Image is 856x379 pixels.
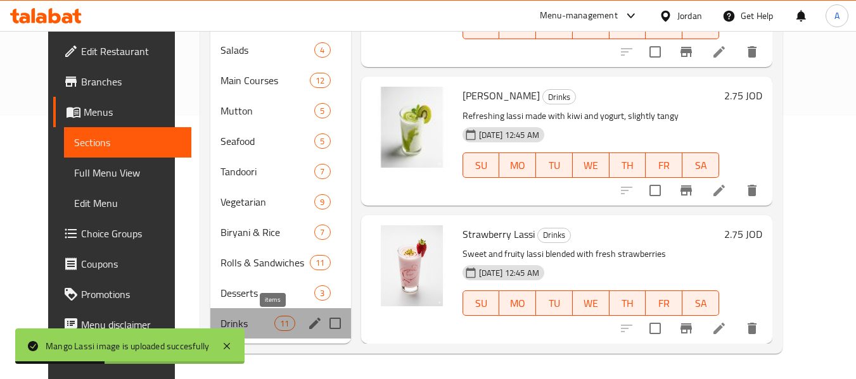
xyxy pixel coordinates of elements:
button: SU [463,290,500,316]
span: Promotions [81,287,181,302]
span: Edit Restaurant [81,44,181,59]
span: Choice Groups [81,226,181,241]
a: Menus [53,97,191,127]
button: Branch-specific-item [671,313,701,344]
a: Edit Restaurant [53,36,191,66]
span: 5 [315,105,329,117]
span: TH [615,18,641,36]
div: Salads4 [210,35,351,65]
span: 5 [315,135,329,147]
span: TU [541,156,568,175]
span: 12 [310,75,329,87]
span: Biryani & Rice [220,225,315,240]
span: Menu disclaimer [81,317,181,332]
div: Main Courses12 [210,65,351,96]
button: TH [610,290,646,316]
div: items [314,194,330,209]
span: Full Menu View [74,165,181,180]
button: TH [610,152,646,178]
button: MO [499,152,536,178]
span: Edit Menu [74,196,181,211]
button: SU [463,152,500,178]
div: Biryani & Rice7 [210,217,351,247]
button: delete [737,175,767,206]
span: [DATE] 12:45 AM [474,129,544,141]
span: Seafood [220,134,315,149]
div: Seafood5 [210,126,351,156]
a: Edit menu item [712,183,727,198]
span: SU [468,294,495,313]
div: Vegetarian9 [210,187,351,217]
button: TU [536,290,573,316]
span: MO [504,18,531,36]
a: Sections [64,127,191,158]
div: items [314,134,330,149]
div: items [314,225,330,240]
div: items [314,285,330,301]
a: Promotions [53,279,191,309]
span: SU [468,156,495,175]
span: Vegetarian [220,194,315,209]
a: Edit menu item [712,321,727,336]
span: Desserts [220,285,315,301]
span: FR [651,156,677,175]
span: TH [615,294,641,313]
span: SA [687,294,714,313]
span: Menus [84,104,181,120]
span: Strawberry Lassi [463,225,535,244]
span: 3 [315,287,329,299]
span: WE [578,156,604,175]
div: Drinks [220,316,274,331]
div: Drinks [537,228,571,243]
div: Desserts3 [210,278,351,308]
span: Main Courses [220,73,310,88]
h6: 2.75 JOD [724,87,762,104]
button: delete [737,37,767,67]
div: Jordan [677,9,702,23]
span: Tandoori [220,164,315,179]
span: Mutton [220,103,315,118]
span: 7 [315,166,329,178]
button: Branch-specific-item [671,37,701,67]
img: Strawberry Lassi [371,225,452,306]
span: FR [651,294,677,313]
span: [PERSON_NAME] [463,86,540,105]
a: Coupons [53,249,191,279]
span: 7 [315,227,329,239]
button: FR [646,290,682,316]
div: Drinks11edit [210,308,351,339]
span: Salads [220,42,315,58]
a: Branches [53,66,191,97]
span: SA [687,18,714,36]
span: 4 [315,44,329,56]
span: Coupons [81,256,181,271]
button: Branch-specific-item [671,175,701,206]
span: TU [541,18,568,36]
div: Rolls & Sandwiches11 [210,247,351,278]
span: TU [541,294,568,313]
div: Mango Lassi image is uploaded succesfully [46,339,209,353]
span: MO [504,156,531,175]
span: SA [687,156,714,175]
span: Sections [74,135,181,150]
button: edit [305,314,324,333]
button: delete [737,313,767,344]
span: FR [651,18,677,36]
div: Menu-management [540,8,618,23]
span: WE [578,18,604,36]
a: Edit menu item [712,44,727,59]
button: TU [536,152,573,178]
div: Tandoori7 [210,156,351,187]
p: Sweet and fruity lassi blended with fresh strawberries [463,246,719,262]
span: SU [468,18,495,36]
span: Select to update [642,39,668,65]
button: MO [499,290,536,316]
span: Branches [81,74,181,89]
a: Menu disclaimer [53,309,191,340]
span: 11 [310,257,329,269]
span: Drinks [543,90,575,104]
